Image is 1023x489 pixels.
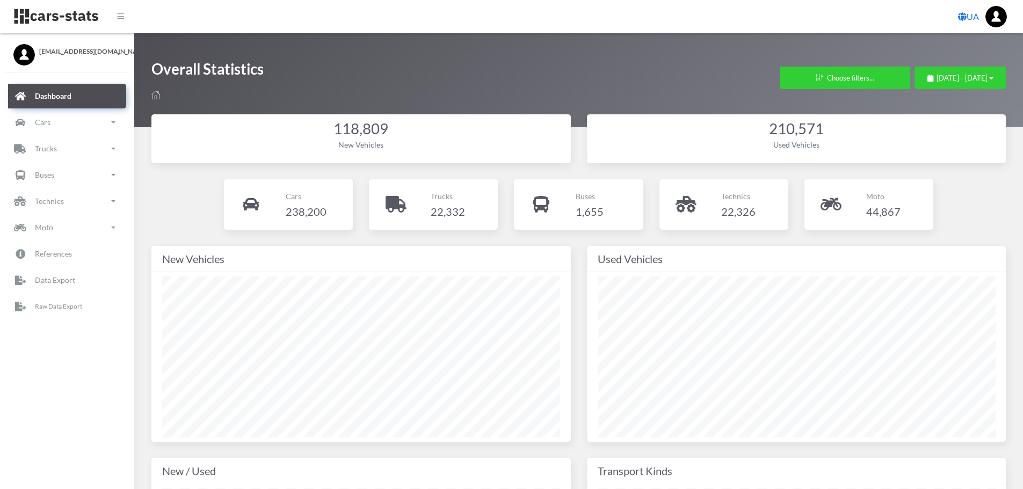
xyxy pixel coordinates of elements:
button: [DATE] - [DATE] [915,67,1006,89]
p: Moto [866,189,901,203]
h4: 1,655 [576,203,604,220]
span: [EMAIL_ADDRESS][DOMAIN_NAME] [39,47,121,56]
p: Cars [286,189,327,203]
p: References [35,247,72,260]
div: Transport Kinds [598,462,996,479]
p: Moto [35,221,53,234]
a: Trucks [8,136,126,161]
img: navbar brand [13,8,99,25]
p: Technics [35,194,64,208]
p: Technics [721,189,756,203]
h4: 22,326 [721,203,756,220]
a: UA [954,6,983,27]
h4: 44,867 [866,203,901,220]
div: New Vehicles [162,250,560,267]
span: [DATE] - [DATE] [937,74,988,82]
p: Trucks [35,142,57,155]
a: Dashboard [8,84,126,108]
a: Technics [8,189,126,214]
div: 210,571 [598,119,996,140]
a: Moto [8,215,126,240]
div: 118,809 [162,119,560,140]
p: Buses [35,168,54,181]
h4: 22,332 [431,203,465,220]
img: ... [985,6,1007,27]
a: Data Export [8,268,126,293]
a: Buses [8,163,126,187]
a: [EMAIL_ADDRESS][DOMAIN_NAME] [13,44,121,56]
p: Data Export [35,273,75,287]
h4: 238,200 [286,203,327,220]
div: Used Vehicles [598,250,996,267]
a: References [8,242,126,266]
div: Used Vehicles [598,139,996,150]
a: Raw Data Export [8,294,126,319]
div: New / Used [162,462,560,479]
a: Cars [8,110,126,135]
button: Choose filters... [780,67,910,89]
p: Buses [576,189,604,203]
p: Cars [35,115,50,129]
p: Raw Data Export [35,301,82,312]
p: Dashboard [35,89,71,103]
h1: Overall Statistics [151,59,264,84]
p: Trucks [431,189,465,203]
div: New Vehicles [162,139,560,150]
